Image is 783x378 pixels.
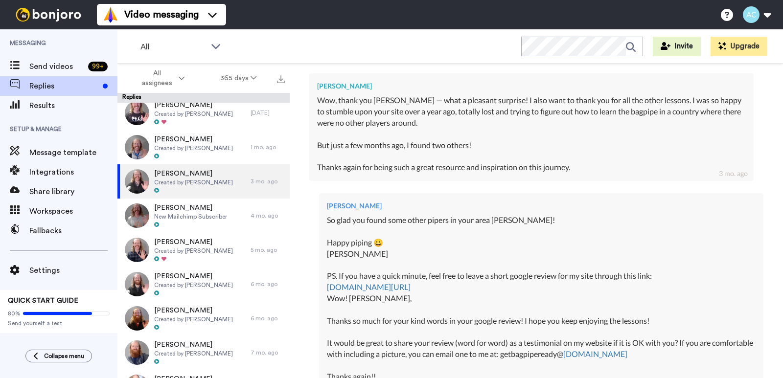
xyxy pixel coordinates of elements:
span: [PERSON_NAME] [154,134,233,144]
span: Integrations [29,166,117,178]
span: QUICK START GUIDE [8,297,78,304]
span: [PERSON_NAME] [154,306,233,315]
span: Created by [PERSON_NAME] [154,110,233,118]
div: 4 mo. ago [251,212,285,220]
div: 7 mo. ago [251,349,285,356]
a: [PERSON_NAME]Created by [PERSON_NAME]1 mo. ago [117,130,290,164]
span: Results [29,100,117,111]
span: All assignees [137,68,177,88]
a: [DOMAIN_NAME][URL] [327,282,411,291]
img: vm-color.svg [103,7,118,22]
div: 3 mo. ago [719,169,748,178]
div: 1 mo. ago [251,143,285,151]
div: Wow, thank you [PERSON_NAME] — what a pleasant surprise! I also want to thank you for all the oth... [317,95,746,173]
a: [PERSON_NAME]New Mailchimp Subscriber4 mo. ago [117,199,290,233]
a: [PERSON_NAME]Created by [PERSON_NAME]7 mo. ago [117,335,290,370]
span: Video messaging [124,8,199,22]
span: Replies [29,80,99,92]
span: Collapse menu [44,352,84,360]
button: All assignees [119,65,203,92]
div: [DATE] [251,109,285,117]
span: Send videos [29,61,84,72]
img: export.svg [277,75,285,83]
img: 496ce53d-ab34-4651-b35f-f444eb5b262a-thumb.jpg [125,272,149,296]
span: [PERSON_NAME] [154,169,233,178]
span: Created by [PERSON_NAME] [154,315,233,323]
span: [PERSON_NAME] [154,100,233,110]
span: All [140,41,206,53]
a: [PERSON_NAME]Created by [PERSON_NAME]6 mo. ago [117,301,290,335]
img: 4294cd4f-26ec-43dd-aa88-d1aaf842c3b8-thumb.jpg [125,340,149,365]
span: [PERSON_NAME] [154,203,227,213]
a: [PERSON_NAME]Created by [PERSON_NAME][DATE] [117,96,290,130]
span: Fallbacks [29,225,117,237]
span: Settings [29,265,117,276]
button: Upgrade [711,37,767,56]
button: Export all results that match these filters now. [274,71,288,86]
span: Share library [29,186,117,198]
span: Created by [PERSON_NAME] [154,247,233,255]
div: 3 mo. ago [251,178,285,185]
div: 6 mo. ago [251,314,285,322]
img: 66d08c84-c692-4556-b5a1-7839043230dd-thumb.jpg [125,135,149,159]
img: 1262a4f7-7e10-4839-83b2-cb1acb55518d-thumb.jpg [125,169,149,194]
span: [PERSON_NAME] [154,237,233,247]
a: [PERSON_NAME]Created by [PERSON_NAME]5 mo. ago [117,233,290,267]
span: New Mailchimp Subscriber [154,213,227,221]
button: Invite [653,37,701,56]
img: 0a62c63e-bb28-468e-a171-956f4ef30383-thumb.jpg [125,203,149,228]
img: 84ff2ce2-0093-440d-8456-963df9fa1b85-thumb.jpg [125,238,149,262]
div: Replies [117,93,290,103]
div: [PERSON_NAME] [327,201,756,211]
span: 80% [8,310,21,317]
span: Created by [PERSON_NAME] [154,350,233,357]
span: Send yourself a test [8,319,110,327]
span: Message template [29,147,117,158]
span: Created by [PERSON_NAME] [154,281,233,289]
img: a20eb022-f254-4bd6-9d7f-9d9b76c3a3a3-thumb.jpg [125,101,149,125]
img: bj-logo-header-white.svg [12,8,85,22]
div: 6 mo. ago [251,280,285,288]
a: [PERSON_NAME]Created by [PERSON_NAME]3 mo. ago [117,164,290,199]
div: 99 + [88,62,108,71]
div: 5 mo. ago [251,246,285,254]
div: So glad you found some other pipers in your area [PERSON_NAME]! Happy piping 😀 [PERSON_NAME] PS. ... [327,215,756,293]
span: [PERSON_NAME] [154,340,233,350]
a: [DOMAIN_NAME] [563,349,627,358]
img: ef7d845b-6d66-4126-9d66-5611c253ca0d-thumb.jpg [125,306,149,331]
span: [PERSON_NAME] [154,271,233,281]
button: 365 days [203,69,275,87]
div: [PERSON_NAME] [317,81,746,91]
span: Created by [PERSON_NAME] [154,178,233,186]
span: Created by [PERSON_NAME] [154,144,233,152]
a: [PERSON_NAME]Created by [PERSON_NAME]6 mo. ago [117,267,290,301]
button: Collapse menu [25,350,92,362]
span: Workspaces [29,205,117,217]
